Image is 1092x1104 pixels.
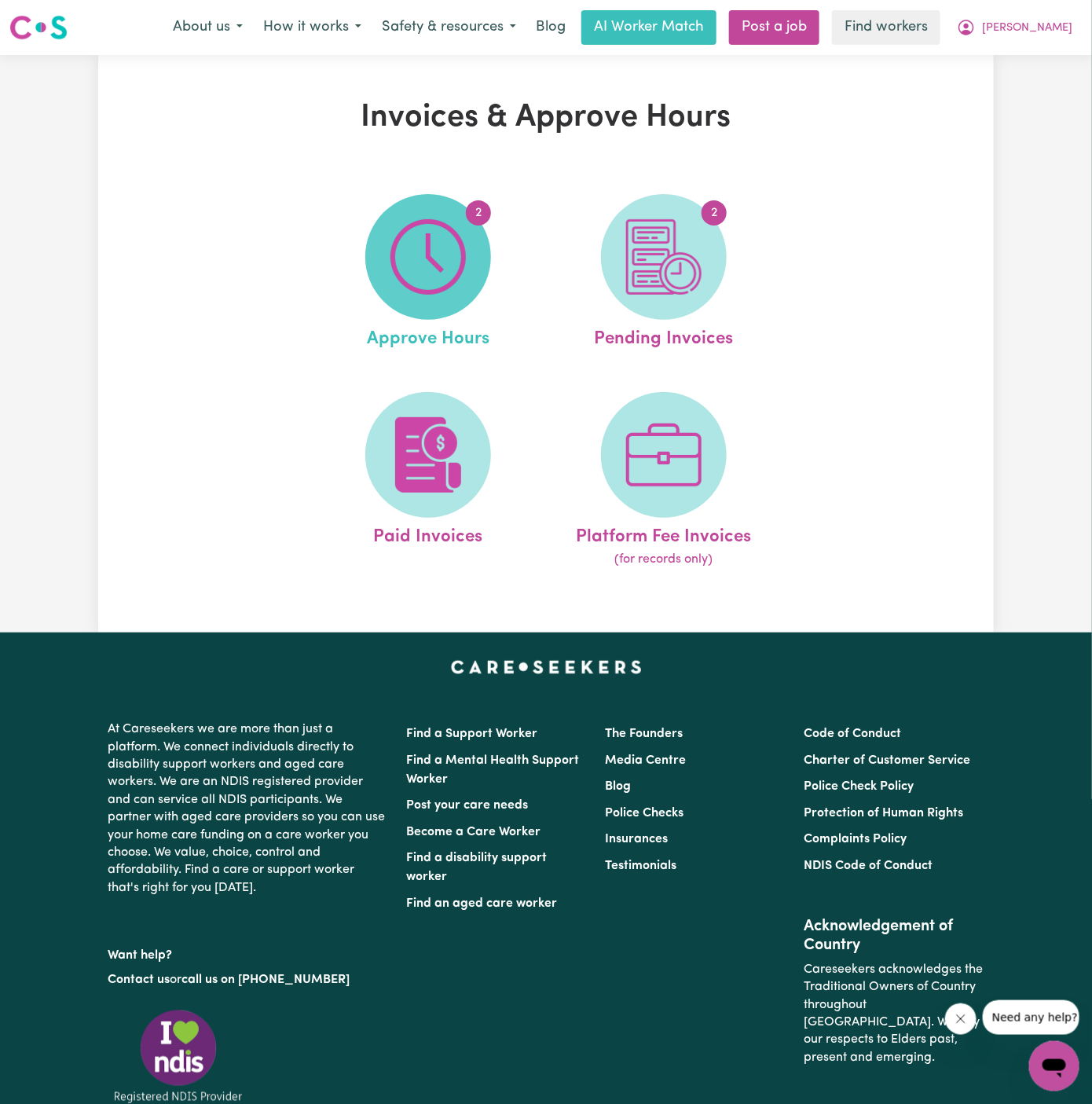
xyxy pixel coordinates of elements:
a: Careseekers logo [9,9,68,46]
h1: Invoices & Approve Hours [257,99,835,137]
a: Careseekers home page [451,661,642,673]
a: Police Checks [605,807,683,820]
a: Blog [526,10,575,45]
a: Post your care needs [406,799,528,812]
a: Post a job [729,10,819,45]
a: Testimonials [605,860,676,872]
span: Pending Invoices [594,320,733,353]
span: (for records only) [614,550,713,569]
a: Find workers [832,10,940,45]
a: NDIS Code of Conduct [804,860,933,872]
a: Complaints Policy [804,833,907,845]
a: Blog [605,780,631,793]
a: Find a Mental Health Support Worker [406,754,579,786]
span: [PERSON_NAME] [982,20,1072,37]
span: Paid Invoices [373,518,482,551]
p: Want help? [108,941,387,964]
a: Become a Care Worker [406,826,541,838]
h2: Acknowledgement of Country [804,917,984,955]
a: Find an aged care worker [406,897,557,910]
span: Approve Hours [367,320,489,353]
a: Media Centre [605,754,686,767]
a: Pending Invoices [551,194,777,353]
a: Find a Support Worker [406,728,537,740]
a: Insurances [605,833,668,845]
a: Platform Fee Invoices(for records only) [551,392,777,570]
a: Code of Conduct [804,728,902,740]
span: 2 [702,200,727,226]
span: 2 [466,200,491,226]
a: Approve Hours [315,194,541,353]
iframe: Button to launch messaging window [1029,1041,1079,1091]
a: Contact us [108,974,170,986]
p: At Careseekers we are more than just a platform. We connect individuals directly to disability su... [108,714,387,903]
button: My Account [947,11,1083,44]
a: Police Check Policy [804,780,914,793]
a: The Founders [605,728,683,740]
a: Charter of Customer Service [804,754,971,767]
span: Platform Fee Invoices [576,518,751,551]
p: or [108,965,387,995]
iframe: Message from company [983,1000,1079,1035]
button: Safety & resources [372,11,526,44]
a: AI Worker Match [581,10,716,45]
button: About us [163,11,253,44]
button: How it works [253,11,372,44]
img: Careseekers logo [9,13,68,42]
p: Careseekers acknowledges the Traditional Owners of Country throughout [GEOGRAPHIC_DATA]. We pay o... [804,955,984,1073]
iframe: Close message [945,1003,977,1035]
a: Find a disability support worker [406,852,547,883]
a: Paid Invoices [315,392,541,570]
a: call us on [PHONE_NUMBER] [181,974,350,986]
a: Protection of Human Rights [804,807,964,820]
